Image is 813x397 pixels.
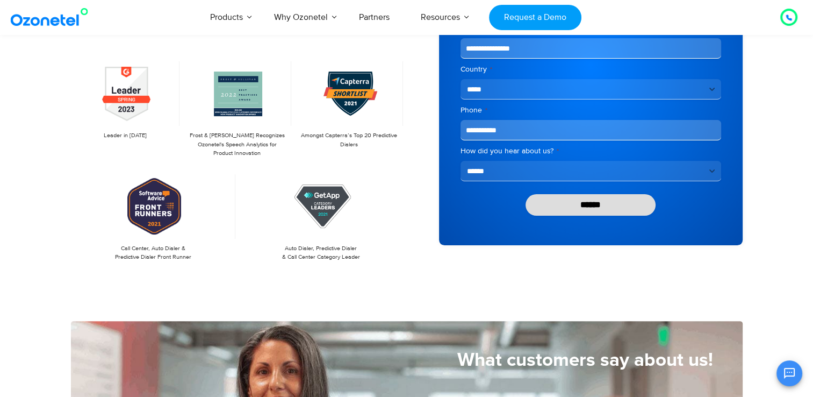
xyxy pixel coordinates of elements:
[461,146,721,157] label: How did you hear about us?
[461,64,721,75] label: Country
[76,244,231,262] p: Call Center, Auto Dialer & Predictive Dialer Front Runner
[244,244,398,262] p: Auto Dialer, Predictive Dialer & Call Center Category Leader
[489,5,581,30] a: Request a Demo
[188,131,286,158] p: Frost & [PERSON_NAME] Recognizes Ozonetel's Speech Analytics for Product Innovation
[71,351,713,370] h5: What customers say about us!
[776,360,802,386] button: Open chat
[461,105,721,116] label: Phone
[76,131,174,140] p: Leader in [DATE]
[300,131,398,149] p: Amongst Capterra’s Top 20 Predictive Dialers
